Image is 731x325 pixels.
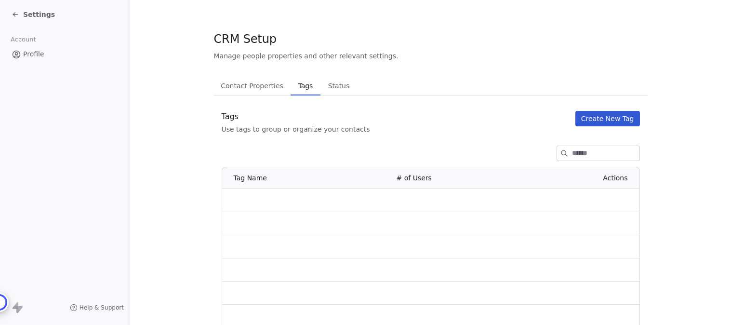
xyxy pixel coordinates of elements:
[214,32,277,46] span: CRM Setup
[8,46,122,62] a: Profile
[217,79,287,93] span: Contact Properties
[23,49,44,59] span: Profile
[234,174,267,182] span: Tag Name
[294,79,317,93] span: Tags
[70,304,124,311] a: Help & Support
[222,124,370,134] div: Use tags to group or organize your contacts
[397,174,432,182] span: # of Users
[80,304,124,311] span: Help & Support
[23,10,55,19] span: Settings
[12,10,55,19] a: Settings
[324,79,354,93] span: Status
[603,173,627,183] span: Actions
[214,51,399,61] span: Manage people properties and other relevant settings.
[6,32,40,47] span: Account
[222,111,370,122] div: Tags
[575,111,640,126] button: Create New Tag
